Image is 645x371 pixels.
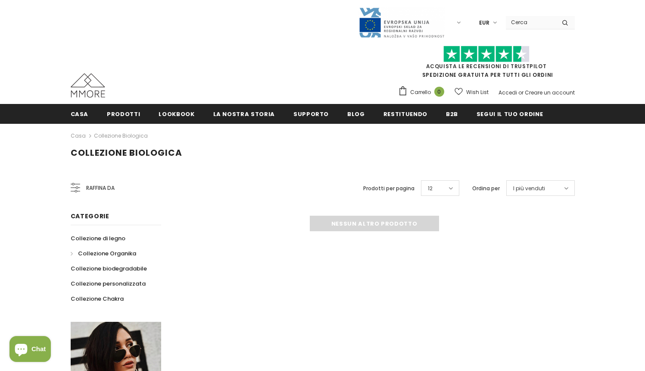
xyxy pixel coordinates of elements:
span: or [518,89,523,96]
span: EUR [479,19,489,27]
span: Collezione biologica [71,147,182,159]
span: B2B [446,110,458,118]
a: Collezione biodegradabile [71,261,147,276]
span: I più venduti [513,184,545,193]
span: Collezione biodegradabile [71,264,147,273]
a: Collezione di legno [71,231,125,246]
a: Casa [71,131,86,141]
a: Collezione Chakra [71,291,124,306]
a: Collezione biologica [94,132,148,139]
span: Collezione Chakra [71,295,124,303]
a: Acquista le recensioni di TrustPilot [426,63,547,70]
span: Raffina da [86,183,115,193]
a: Segui il tuo ordine [477,104,543,123]
a: Lookbook [159,104,194,123]
img: Javni Razpis [358,7,445,38]
a: Prodotti [107,104,140,123]
img: Fidati di Pilot Stars [443,46,530,63]
span: Blog [347,110,365,118]
span: Restituendo [383,110,427,118]
a: supporto [293,104,329,123]
a: Accedi [499,89,517,96]
a: Casa [71,104,89,123]
a: Carrello 0 [398,86,449,99]
a: Collezione personalizzata [71,276,146,291]
span: Wish List [466,88,489,97]
span: Categorie [71,212,109,220]
span: Collezione Organika [78,249,136,258]
span: Lookbook [159,110,194,118]
a: Blog [347,104,365,123]
label: Ordina per [472,184,500,193]
a: Restituendo [383,104,427,123]
a: La nostra storia [213,104,275,123]
span: Collezione personalizzata [71,280,146,288]
span: SPEDIZIONE GRATUITA PER TUTTI GLI ORDINI [398,50,575,79]
span: Casa [71,110,89,118]
a: Wish List [455,85,489,100]
a: B2B [446,104,458,123]
label: Prodotti per pagina [363,184,414,193]
a: Collezione Organika [71,246,136,261]
img: Casi MMORE [71,73,105,97]
span: Carrello [410,88,431,97]
span: supporto [293,110,329,118]
span: La nostra storia [213,110,275,118]
input: Search Site [506,16,555,28]
span: 0 [434,87,444,97]
span: 12 [428,184,433,193]
a: Creare un account [525,89,575,96]
span: Collezione di legno [71,234,125,242]
span: Prodotti [107,110,140,118]
a: Javni Razpis [358,19,445,26]
inbox-online-store-chat: Shopify online store chat [7,336,53,364]
span: Segui il tuo ordine [477,110,543,118]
